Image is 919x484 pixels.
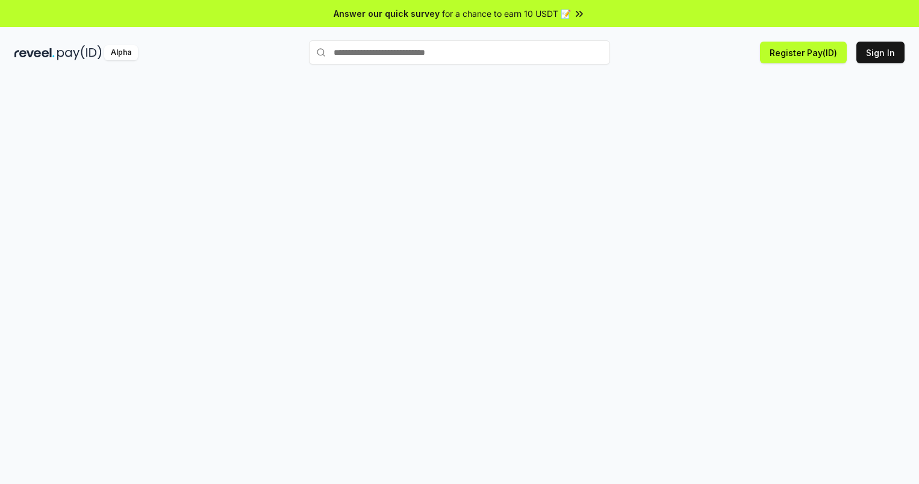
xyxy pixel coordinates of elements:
[104,45,138,60] div: Alpha
[14,45,55,60] img: reveel_dark
[442,7,571,20] span: for a chance to earn 10 USDT 📝
[334,7,440,20] span: Answer our quick survey
[57,45,102,60] img: pay_id
[760,42,847,63] button: Register Pay(ID)
[856,42,905,63] button: Sign In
